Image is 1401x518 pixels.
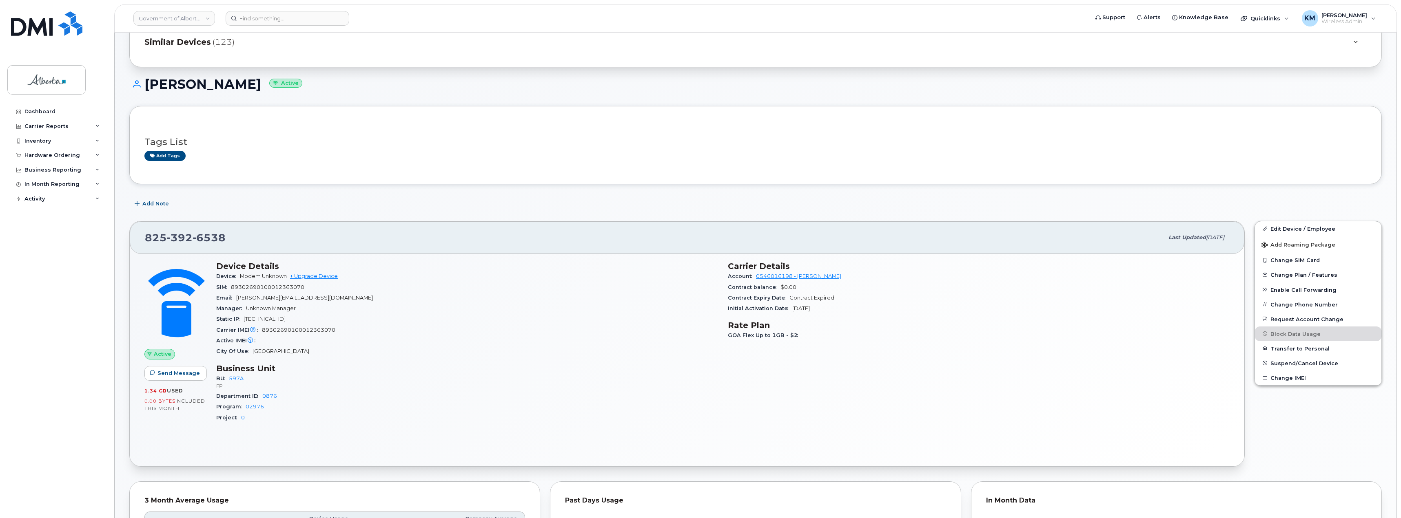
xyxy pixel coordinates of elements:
button: Enable Call Forwarding [1255,282,1381,297]
a: 02976 [246,403,264,410]
span: Carrier IMEI [216,327,262,333]
a: Add tags [144,151,186,161]
div: Past Days Usage [565,496,946,505]
span: BU [216,375,229,381]
button: Block Data Usage [1255,326,1381,341]
span: used [167,388,183,394]
span: City Of Use [216,348,253,354]
span: 392 [167,231,193,244]
span: 89302690100012363070 [231,284,304,290]
div: Kay Mah [1296,10,1381,26]
a: 597A [229,375,244,381]
a: Knowledge Base [1166,9,1234,26]
span: Last updated [1168,234,1206,240]
span: Project [216,414,241,421]
a: + Upgrade Device [290,273,338,279]
span: 825 [145,231,226,244]
h1: [PERSON_NAME] [129,77,1382,91]
span: [PERSON_NAME][EMAIL_ADDRESS][DOMAIN_NAME] [236,295,373,301]
input: Find something... [226,11,349,26]
span: — [259,337,265,344]
button: Suspend/Cancel Device [1255,356,1381,370]
span: Initial Activation Date [728,305,792,311]
span: [DATE] [1206,234,1224,240]
span: Add Note [142,200,169,207]
a: Edit Device / Employee [1255,221,1381,236]
span: Manager [216,305,246,311]
button: Add Note [129,196,176,211]
span: Contract Expired [789,295,834,301]
div: Quicklinks [1235,10,1295,26]
span: Active [154,350,171,358]
button: Transfer to Personal [1255,341,1381,356]
button: Change IMEI [1255,370,1381,385]
span: Department ID [216,393,262,399]
span: Contract balance [728,284,780,290]
button: Change Phone Number [1255,297,1381,312]
span: Unknown Manager [246,305,296,311]
a: Support [1090,9,1131,26]
span: Add Roaming Package [1261,242,1335,249]
small: Active [269,79,302,88]
span: 0.00 Bytes [144,398,175,404]
span: [TECHNICAL_ID] [244,316,286,322]
span: KM [1304,13,1315,23]
h3: Carrier Details [728,261,1230,271]
span: Email [216,295,236,301]
a: 0 [241,414,245,421]
span: Suspend/Cancel Device [1270,360,1338,366]
button: Send Message [144,366,207,381]
span: Program [216,403,246,410]
span: Support [1102,13,1125,22]
span: 6538 [193,231,226,244]
h3: Device Details [216,261,718,271]
a: Government of Alberta (GOA) [133,11,215,26]
span: (123) [213,36,235,48]
div: 3 Month Average Usage [144,496,525,505]
span: GOA Flex Up to 1GB - $2 [728,332,802,338]
span: Device [216,273,240,279]
span: Active IMEI [216,337,259,344]
span: Static IP [216,316,244,322]
p: FP [216,382,718,389]
span: 89302690100012363070 [262,327,335,333]
h3: Business Unit [216,364,718,373]
span: Contract Expiry Date [728,295,789,301]
span: Modem Unknown [240,273,287,279]
span: [GEOGRAPHIC_DATA] [253,348,309,354]
a: 0876 [262,393,277,399]
span: Alerts [1144,13,1161,22]
span: Quicklinks [1250,15,1280,22]
span: [PERSON_NAME] [1321,12,1367,18]
span: Send Message [157,369,200,377]
span: Enable Call Forwarding [1270,287,1337,293]
span: SIM [216,284,231,290]
button: Change SIM Card [1255,253,1381,267]
button: Request Account Change [1255,312,1381,326]
span: $0.00 [780,284,796,290]
a: Alerts [1131,9,1166,26]
span: Change Plan / Features [1270,272,1337,278]
button: Add Roaming Package [1255,236,1381,253]
span: 1.34 GB [144,388,167,394]
span: Similar Devices [144,36,211,48]
h3: Tags List [144,137,1367,147]
div: In Month Data [986,496,1367,505]
button: Change Plan / Features [1255,267,1381,282]
h3: Rate Plan [728,320,1230,330]
span: Account [728,273,756,279]
a: 0546016198 - [PERSON_NAME] [756,273,841,279]
span: Knowledge Base [1179,13,1228,22]
span: Wireless Admin [1321,18,1367,25]
span: [DATE] [792,305,810,311]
